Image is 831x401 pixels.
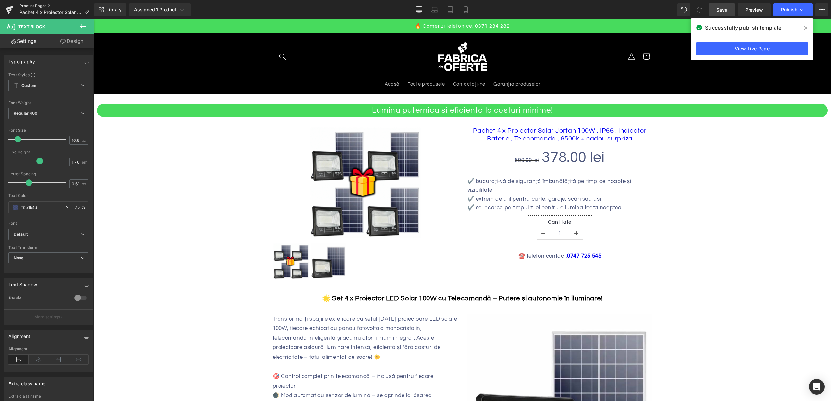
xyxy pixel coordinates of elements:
h2: Lumina puternica si eficienta la costuri minime! [3,84,734,98]
img: Pachet 4 x Proiector Solar Jortan 100W , IP66 , Indicator Baterie , Telecomanda , 6500k + cadou s... [216,107,327,218]
span: Successfully publish template [705,24,781,31]
b: 🌟 Set 4 x Proiector LED Solar 100W cu Telecomandă – Putere și autonomie în iluminare! [228,275,509,282]
span: Toate produsele [314,62,351,68]
div: Text Styles [8,72,88,77]
span: em [82,160,87,164]
a: Mobile [458,3,474,16]
div: Line Height [8,150,88,154]
p: ✔️ se incarca pe timpul zilei pentru a lumina toata noaptea [374,184,559,193]
a: Tablet [442,3,458,16]
div: Text Shadow [8,278,37,287]
p: ✔️ extrem de util pentru curte, garaje, scări sau uși [374,175,559,184]
div: Alignment [8,330,31,339]
b: Custom [21,83,36,89]
span: Publish [781,7,797,12]
button: More settings [4,309,93,324]
a: Garanția produselor [396,58,451,72]
p: 🎯 Control complet prin telecomandă – inclusă pentru fiecare proiector [179,352,364,371]
img: Pachet 4 x Proiector Solar Jortan 100W , IP66 , Indicator Baterie , Telecomanda , 6500k + cadou s... [217,224,253,260]
span: Acasă [291,62,306,68]
a: Toate produsele [310,58,355,72]
a: New Library [94,3,126,16]
span: Save [716,6,727,13]
b: None [14,255,24,260]
div: Alignment [8,347,88,351]
div: % [72,202,88,213]
div: Font [8,221,88,225]
p: ☎️ telefon contact: [374,232,559,241]
a: Pachet 4 x Proiector Solar Jortan 100W , IP66 , Indicator Baterie , Telecomanda , 6500k + cadou s... [374,107,559,123]
label: Cantitate [374,200,559,207]
div: Font Size [8,128,88,133]
div: Assigned 1 Product [134,6,185,13]
div: Text Color [8,193,88,198]
div: Open Intercom Messenger [809,379,825,395]
span: Contactaţi-ne [359,62,391,68]
a: View Live Page [696,42,808,55]
a: Product Pages [19,3,94,8]
img: Pachet 4 x Proiector Solar Jortan 100W , IP66 , Indicator Baterie , Telecomanda , 6500k + cadou s... [180,224,215,260]
span: 378.00 lei [448,125,511,151]
img: Fabricadeoferte [344,23,393,52]
span: Text Block [18,24,45,29]
a: Desktop [411,3,427,16]
button: Undo [677,3,690,16]
span: Garanția produselor [400,62,446,68]
button: More [815,3,828,16]
button: Redo [693,3,706,16]
div: Font Weight [8,101,88,105]
span: 599.00 lei [421,138,445,144]
i: Default [14,232,28,237]
a: Laptop [427,3,442,16]
span: Preview [745,6,763,13]
p: More settings [34,314,60,320]
div: Enable [8,295,68,302]
p: 🌒 Mod automat cu senzor de lumină – se aprinde la lăsarea întunericului [179,371,364,391]
a: 0747 725 545 [473,234,508,239]
span: px [82,138,87,142]
p: Transformă-ți spațiile exterioare cu setul [DATE] proiectoare LED solare 100W, fiecare echipat cu... [179,295,364,343]
div: Text Transform [8,245,88,250]
a: Preview [738,3,771,16]
span: Pachet 4 x Proiector Solar Jortan 100W , IP66 , Indicator Baterie , Telecomanda , 6500k + cadou s... [19,10,82,15]
a: Acasă [287,58,310,72]
input: Color [20,204,62,211]
a: Design [48,34,95,48]
button: Publish [773,3,813,16]
div: Typography [8,55,35,64]
a: Contactaţi-ne [355,58,395,72]
summary: Căutați [181,30,196,44]
p: ✔️ bucurați-vă de siguranță îmbunătățită pe timp de noapte și vizibilitate [374,158,559,175]
b: Regular 400 [14,111,38,115]
span: Library [106,7,122,13]
span: px [82,182,87,186]
div: Letter Spacing [8,172,88,176]
div: Extra class name [8,377,45,386]
div: Extra class name [8,394,88,399]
